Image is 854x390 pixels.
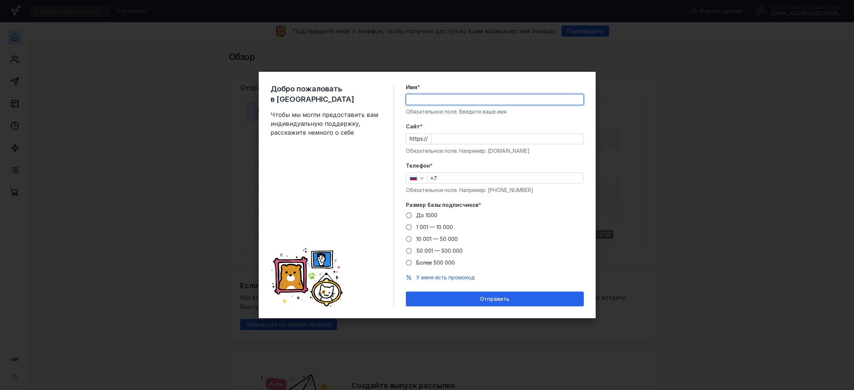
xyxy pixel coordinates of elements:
span: Чтобы мы могли предоставить вам индивидуальную поддержку, расскажите немного о себе [271,110,382,137]
span: Телефон [406,162,430,169]
button: Отправить [406,292,584,306]
span: Более 500 000 [416,259,455,266]
div: Обязательное поле. Например: [PHONE_NUMBER] [406,186,584,194]
span: 1 001 — 10 000 [416,224,453,230]
div: Обязательное поле. Например: [DOMAIN_NAME] [406,147,584,155]
span: Добро пожаловать в [GEOGRAPHIC_DATA] [271,84,382,104]
span: 10 001 — 50 000 [416,236,458,242]
span: У меня есть промокод [416,274,475,280]
span: До 1000 [416,212,437,218]
span: Размер базы подписчиков [406,201,479,209]
span: Имя [406,84,417,91]
span: Отправить [480,296,509,302]
button: У меня есть промокод [416,274,475,281]
div: Обязательное поле. Введите ваше имя [406,108,584,115]
span: Cайт [406,123,420,130]
span: 50 001 — 500 000 [416,248,463,254]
